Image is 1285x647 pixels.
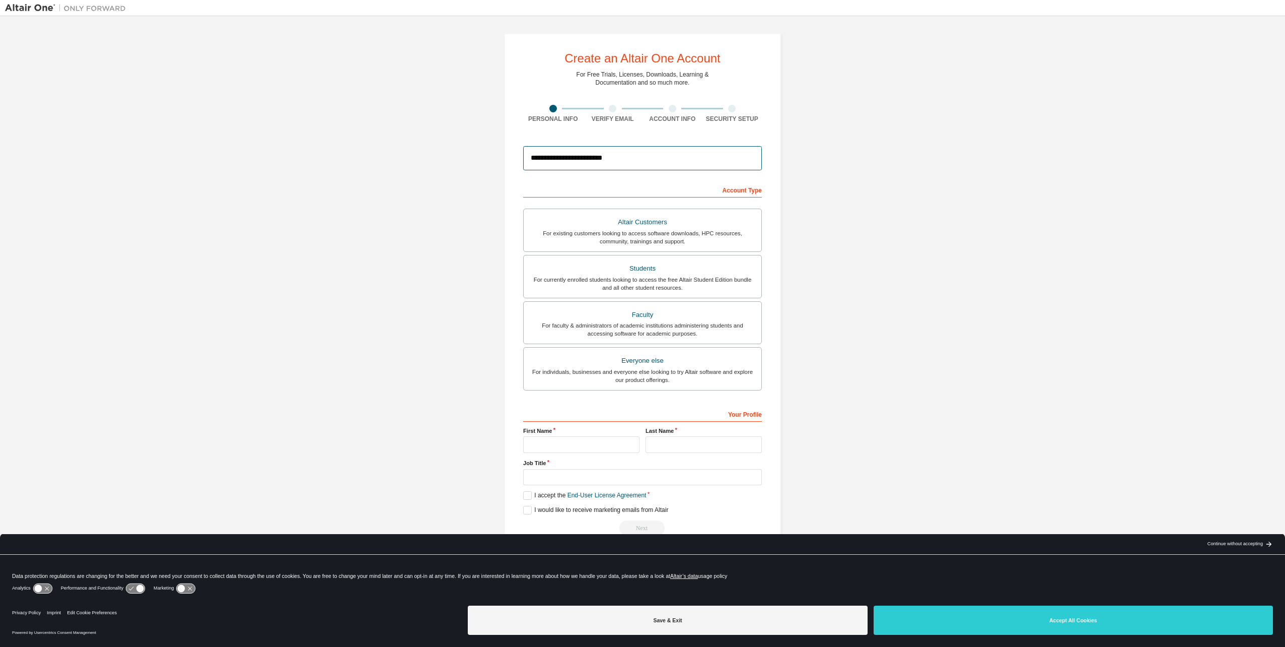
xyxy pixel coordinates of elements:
[523,491,646,500] label: I accept the
[523,181,762,198] div: Account Type
[530,276,755,292] div: For currently enrolled students looking to access the free Altair Student Edition bundle and all ...
[583,115,643,123] div: Verify Email
[523,115,583,123] div: Personal Info
[530,321,755,338] div: For faculty & administrators of academic institutions administering students and accessing softwa...
[530,368,755,384] div: For individuals, businesses and everyone else looking to try Altair software and explore our prod...
[530,215,755,229] div: Altair Customers
[567,492,647,499] a: End-User License Agreement
[523,406,762,422] div: Your Profile
[523,521,762,536] div: Read and acccept EULA to continue
[523,427,639,435] label: First Name
[564,52,721,64] div: Create an Altair One Account
[702,115,762,123] div: Security Setup
[646,427,762,435] label: Last Name
[530,308,755,322] div: Faculty
[5,3,131,13] img: Altair One
[530,262,755,276] div: Students
[530,229,755,245] div: For existing customers looking to access software downloads, HPC resources, community, trainings ...
[577,71,709,87] div: For Free Trials, Licenses, Downloads, Learning & Documentation and so much more.
[523,506,668,514] label: I would like to receive marketing emails from Altair
[530,354,755,368] div: Everyone else
[523,459,762,467] label: Job Title
[642,115,702,123] div: Account Info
